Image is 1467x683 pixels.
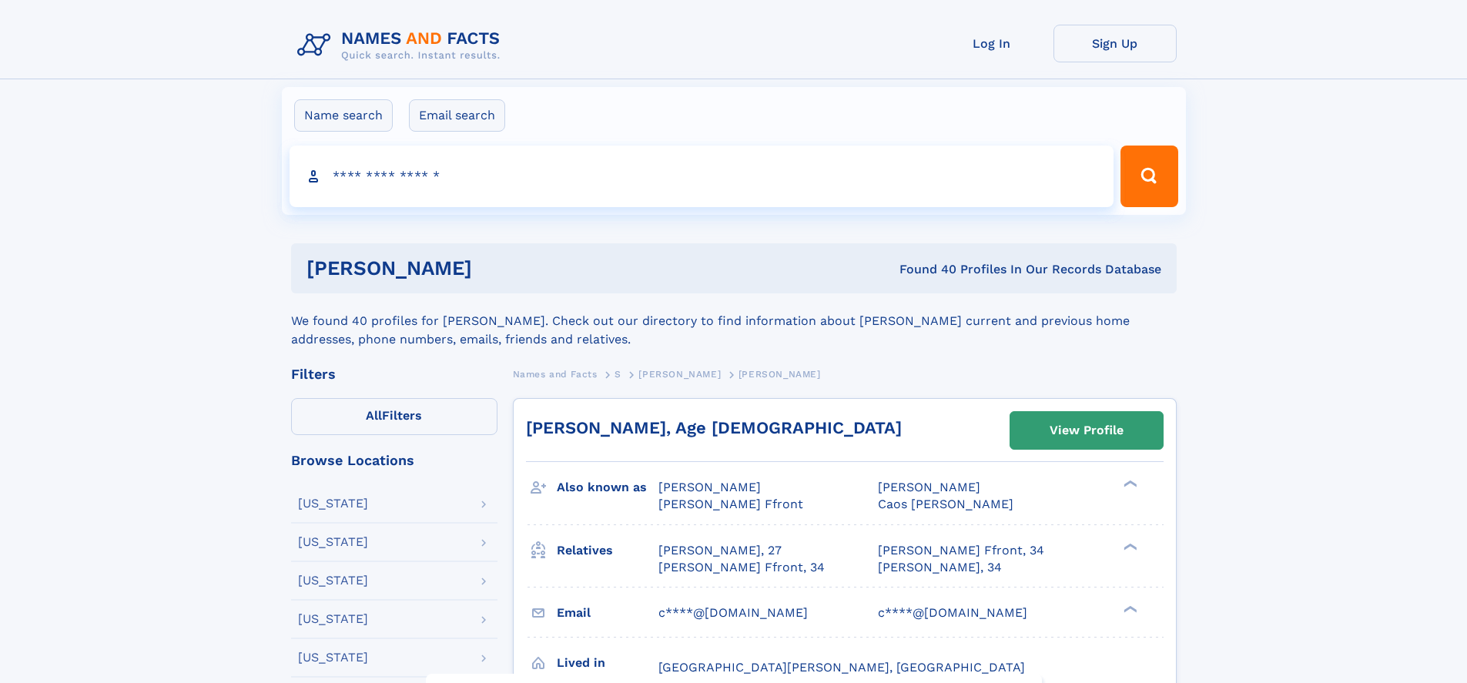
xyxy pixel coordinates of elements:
div: ❯ [1120,604,1138,614]
h3: Relatives [557,537,658,564]
span: [PERSON_NAME] [658,480,761,494]
a: Log In [930,25,1053,62]
div: [US_STATE] [298,497,368,510]
span: S [615,369,621,380]
a: [PERSON_NAME] Ffront, 34 [658,559,825,576]
span: [PERSON_NAME] [638,369,721,380]
span: Caos [PERSON_NAME] [878,497,1013,511]
div: [US_STATE] [298,613,368,625]
div: ❯ [1120,479,1138,489]
h3: Lived in [557,650,658,676]
div: Found 40 Profiles In Our Records Database [685,261,1161,278]
h1: [PERSON_NAME] [306,259,686,278]
a: [PERSON_NAME], 34 [878,559,1002,576]
a: S [615,364,621,383]
div: [US_STATE] [298,651,368,664]
div: View Profile [1050,413,1124,448]
span: [PERSON_NAME] [878,480,980,494]
div: [US_STATE] [298,574,368,587]
div: [US_STATE] [298,536,368,548]
a: View Profile [1010,412,1163,449]
a: [PERSON_NAME] Ffront, 34 [878,542,1044,559]
label: Name search [294,99,393,132]
span: [PERSON_NAME] Ffront [658,497,803,511]
span: All [366,408,382,423]
div: Browse Locations [291,454,497,467]
div: We found 40 profiles for [PERSON_NAME]. Check out our directory to find information about [PERSON... [291,293,1177,349]
label: Filters [291,398,497,435]
span: [PERSON_NAME] [739,369,821,380]
h3: Email [557,600,658,626]
input: search input [290,146,1114,207]
button: Search Button [1120,146,1177,207]
a: [PERSON_NAME], Age [DEMOGRAPHIC_DATA] [526,418,902,437]
a: Names and Facts [513,364,598,383]
div: ❯ [1120,541,1138,551]
a: Sign Up [1053,25,1177,62]
span: [GEOGRAPHIC_DATA][PERSON_NAME], [GEOGRAPHIC_DATA] [658,660,1025,675]
img: Logo Names and Facts [291,25,513,66]
div: Filters [291,367,497,381]
a: [PERSON_NAME] [638,364,721,383]
label: Email search [409,99,505,132]
a: [PERSON_NAME], 27 [658,542,782,559]
h3: Also known as [557,474,658,501]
